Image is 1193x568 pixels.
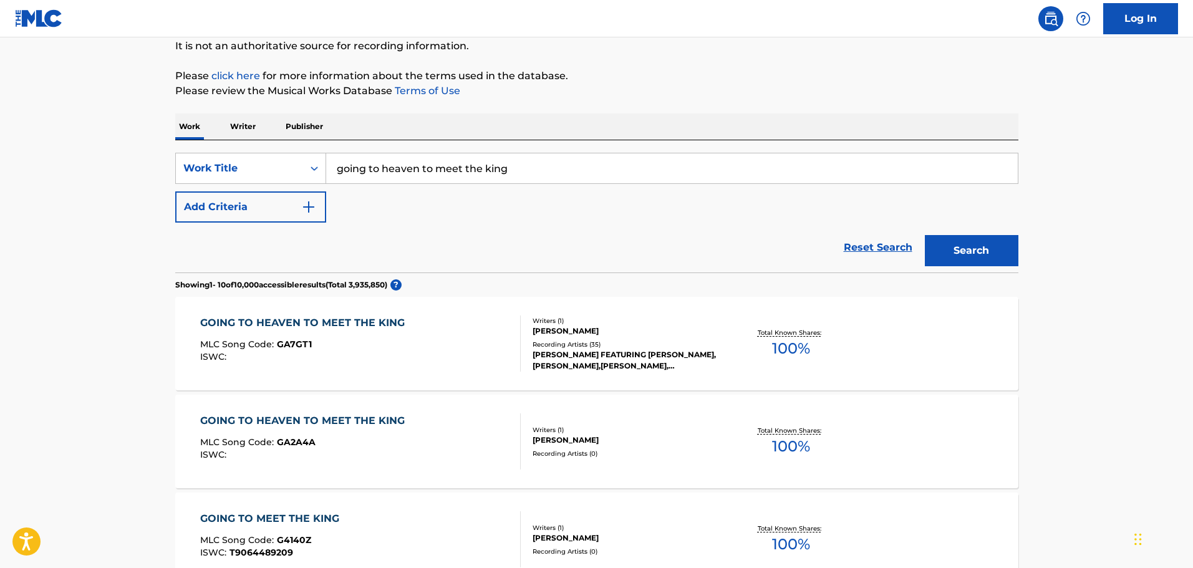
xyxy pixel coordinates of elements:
[200,315,411,330] div: GOING TO HEAVEN TO MEET THE KING
[533,449,721,458] div: Recording Artists ( 0 )
[301,200,316,214] img: 9d2ae6d4665cec9f34b9.svg
[200,413,411,428] div: GOING TO HEAVEN TO MEET THE KING
[533,523,721,532] div: Writers ( 1 )
[772,435,810,458] span: 100 %
[175,279,387,291] p: Showing 1 - 10 of 10,000 accessible results (Total 3,935,850 )
[200,547,229,558] span: ISWC :
[1131,508,1193,568] iframe: Chat Widget
[175,69,1018,84] p: Please for more information about the terms used in the database.
[533,349,721,372] div: [PERSON_NAME] FEATURING [PERSON_NAME], [PERSON_NAME],[PERSON_NAME], [PERSON_NAME], [PERSON_NAME],...
[200,534,277,546] span: MLC Song Code :
[1103,3,1178,34] a: Log In
[533,435,721,446] div: [PERSON_NAME]
[772,533,810,556] span: 100 %
[533,316,721,325] div: Writers ( 1 )
[183,161,296,176] div: Work Title
[200,436,277,448] span: MLC Song Code :
[1071,6,1096,31] div: Help
[226,113,259,140] p: Writer
[533,425,721,435] div: Writers ( 1 )
[390,279,402,291] span: ?
[772,337,810,360] span: 100 %
[200,351,229,362] span: ISWC :
[925,235,1018,266] button: Search
[175,84,1018,99] p: Please review the Musical Works Database
[175,297,1018,390] a: GOING TO HEAVEN TO MEET THE KINGMLC Song Code:GA7GT1ISWC:Writers (1)[PERSON_NAME]Recording Artist...
[1134,521,1142,558] div: Drag
[200,511,345,526] div: GOING TO MEET THE KING
[758,524,824,533] p: Total Known Shares:
[175,153,1018,272] form: Search Form
[282,113,327,140] p: Publisher
[392,85,460,97] a: Terms of Use
[1043,11,1058,26] img: search
[277,436,316,448] span: GA2A4A
[229,547,293,558] span: T9064489209
[175,191,326,223] button: Add Criteria
[758,426,824,435] p: Total Known Shares:
[277,339,312,350] span: GA7GT1
[175,113,204,140] p: Work
[533,340,721,349] div: Recording Artists ( 35 )
[211,70,260,82] a: click here
[200,339,277,350] span: MLC Song Code :
[533,547,721,556] div: Recording Artists ( 0 )
[758,328,824,337] p: Total Known Shares:
[1076,11,1091,26] img: help
[838,234,919,261] a: Reset Search
[175,39,1018,54] p: It is not an authoritative source for recording information.
[533,532,721,544] div: [PERSON_NAME]
[1038,6,1063,31] a: Public Search
[200,449,229,460] span: ISWC :
[175,395,1018,488] a: GOING TO HEAVEN TO MEET THE KINGMLC Song Code:GA2A4AISWC:Writers (1)[PERSON_NAME]Recording Artist...
[533,325,721,337] div: [PERSON_NAME]
[15,9,63,27] img: MLC Logo
[277,534,311,546] span: G4140Z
